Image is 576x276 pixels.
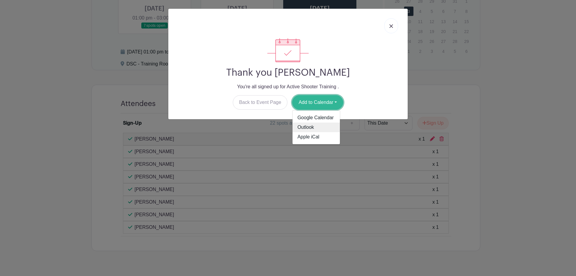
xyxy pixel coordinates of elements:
a: Apple iCal [292,132,340,142]
img: signup_complete-c468d5dda3e2740ee63a24cb0ba0d3ce5d8a4ecd24259e683200fb1569d990c8.svg [267,38,309,62]
a: Google Calendar [292,113,340,123]
button: Add to Calendar [292,95,343,110]
img: close_button-5f87c8562297e5c2d7936805f587ecaba9071eb48480494691a3f1689db116b3.svg [389,24,393,28]
p: You're all signed up for Active Shooter Training . [173,83,403,90]
a: Back to Event Page [233,95,288,110]
h2: Thank you [PERSON_NAME] [173,67,403,78]
a: Outlook [292,123,340,132]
